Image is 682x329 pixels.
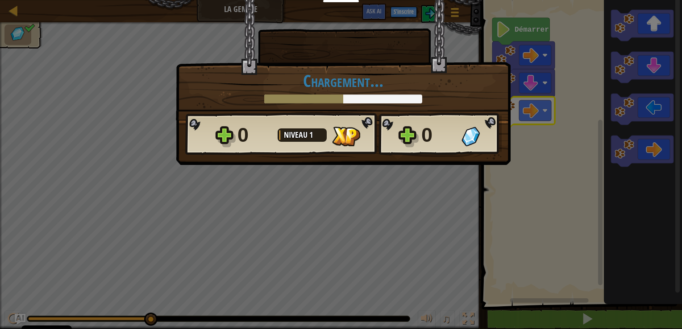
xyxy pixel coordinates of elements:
img: XP gagnée [332,127,360,146]
div: 0 [421,121,456,149]
div: 0 [237,121,272,149]
span: 1 [309,129,313,140]
img: Gemmes gagnées [462,127,480,146]
span: Niveau [284,129,309,140]
h1: Chargement... [185,71,501,90]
